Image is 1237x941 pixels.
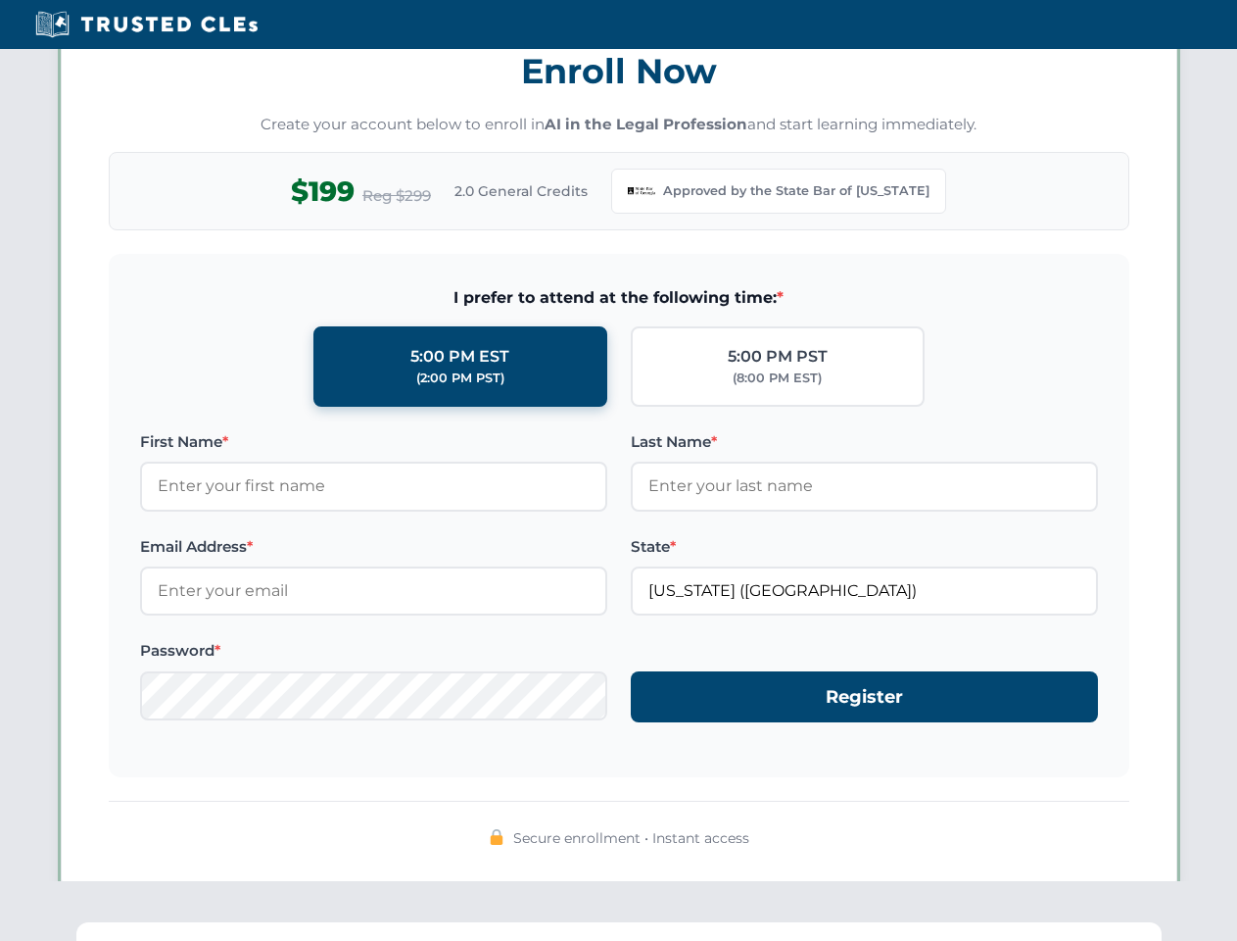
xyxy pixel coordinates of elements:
[631,567,1098,616] input: Georgia (GA)
[631,535,1098,559] label: State
[140,535,607,559] label: Email Address
[140,567,607,616] input: Enter your email
[489,829,504,845] img: 🔒
[513,827,749,849] span: Secure enrollment • Instant access
[628,177,655,205] img: Georgia Bar
[631,671,1098,723] button: Register
[140,430,607,454] label: First Name
[109,40,1129,102] h3: Enroll Now
[454,180,588,202] span: 2.0 General Credits
[416,369,504,388] div: (2:00 PM PST)
[109,114,1129,136] p: Create your account below to enroll in and start learning immediately.
[140,639,607,663] label: Password
[140,285,1098,311] span: I prefer to attend at the following time:
[291,170,355,214] span: $199
[728,344,828,370] div: 5:00 PM PST
[29,10,263,39] img: Trusted CLEs
[545,115,747,133] strong: AI in the Legal Profession
[631,462,1098,511] input: Enter your last name
[410,344,509,370] div: 5:00 PM EST
[140,462,607,511] input: Enter your first name
[631,430,1098,454] label: Last Name
[733,369,822,388] div: (8:00 PM EST)
[663,181,929,201] span: Approved by the State Bar of [US_STATE]
[362,184,431,208] span: Reg $299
